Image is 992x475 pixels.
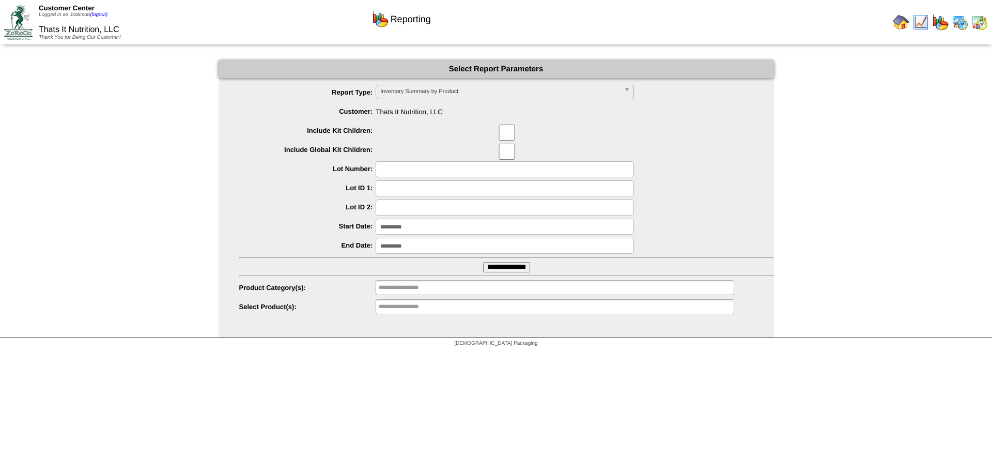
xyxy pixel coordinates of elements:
span: Logged in as Jsalcedo [39,12,107,18]
span: Customer Center [39,4,95,12]
span: [DEMOGRAPHIC_DATA] Packaging [454,341,537,346]
div: Select Report Parameters [219,60,774,78]
img: calendarprod.gif [952,14,968,30]
label: Customer: [239,108,376,115]
label: Select Product(s): [239,303,376,311]
span: Inventory Summary by Product [380,85,620,98]
a: (logout) [90,12,107,18]
span: Thank You for Being Our Customer! [39,35,121,40]
label: Product Category(s): [239,284,376,292]
img: graph.gif [932,14,949,30]
label: Start Date: [239,222,376,230]
label: Include Kit Children: [239,127,376,134]
label: Lot Number: [239,165,376,173]
img: ZoRoCo_Logo(Green%26Foil)%20jpg.webp [4,5,33,39]
label: End Date: [239,241,376,249]
span: Reporting [391,14,431,25]
label: Lot ID 1: [239,184,376,192]
img: graph.gif [372,11,389,27]
span: Thats It Nutrition, LLC [39,25,119,34]
label: Report Type: [239,88,376,96]
label: Lot ID 2: [239,203,376,211]
span: Thats It Nutrition, LLC [239,104,774,116]
img: home.gif [893,14,909,30]
label: Include Global Kit Children: [239,146,376,154]
img: line_graph.gif [912,14,929,30]
img: calendarinout.gif [971,14,988,30]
